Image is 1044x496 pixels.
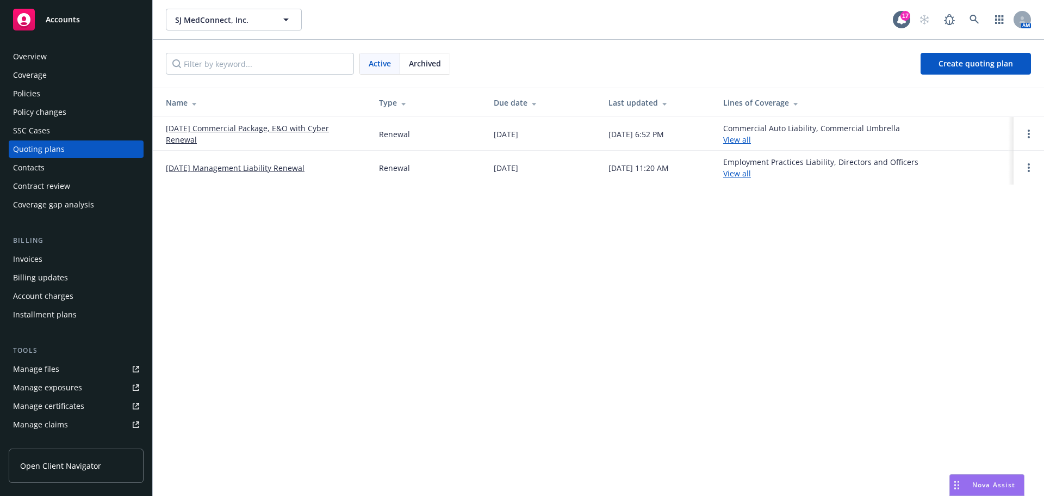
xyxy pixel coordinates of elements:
[13,397,84,415] div: Manage certificates
[13,48,47,65] div: Overview
[9,250,144,268] a: Invoices
[608,97,706,108] div: Last updated
[9,103,144,121] a: Policy changes
[921,53,1031,75] a: Create quoting plan
[9,122,144,139] a: SSC Cases
[9,66,144,84] a: Coverage
[9,140,144,158] a: Quoting plans
[379,162,410,174] div: Renewal
[9,345,144,356] div: Tools
[913,9,935,30] a: Start snowing
[13,140,65,158] div: Quoting plans
[13,287,73,305] div: Account charges
[900,11,910,21] div: 17
[494,97,591,108] div: Due date
[13,269,68,286] div: Billing updates
[369,58,391,69] span: Active
[9,360,144,378] a: Manage files
[723,97,1005,108] div: Lines of Coverage
[9,85,144,102] a: Policies
[9,159,144,176] a: Contacts
[9,287,144,305] a: Account charges
[13,122,50,139] div: SSC Cases
[13,379,82,396] div: Manage exposures
[608,162,669,174] div: [DATE] 11:20 AM
[9,177,144,195] a: Contract review
[13,66,47,84] div: Coverage
[13,85,40,102] div: Policies
[13,250,42,268] div: Invoices
[13,434,64,452] div: Manage BORs
[9,48,144,65] a: Overview
[9,434,144,452] a: Manage BORs
[13,360,59,378] div: Manage files
[166,123,362,145] a: [DATE] Commercial Package, E&O with Cyber Renewal
[166,53,354,75] input: Filter by keyword...
[9,379,144,396] a: Manage exposures
[13,196,94,213] div: Coverage gap analysis
[46,15,80,24] span: Accounts
[166,9,302,30] button: SJ MedConnect, Inc.
[13,177,70,195] div: Contract review
[20,460,101,471] span: Open Client Navigator
[939,9,960,30] a: Report a Bug
[9,4,144,35] a: Accounts
[9,416,144,433] a: Manage claims
[13,306,77,323] div: Installment plans
[723,134,751,145] a: View all
[1022,161,1035,174] a: Open options
[9,306,144,323] a: Installment plans
[379,97,476,108] div: Type
[1022,127,1035,140] a: Open options
[723,123,900,145] div: Commercial Auto Liability, Commercial Umbrella
[989,9,1010,30] a: Switch app
[723,156,918,179] div: Employment Practices Liability, Directors and Officers
[494,128,518,140] div: [DATE]
[409,58,441,69] span: Archived
[13,416,68,433] div: Manage claims
[9,235,144,246] div: Billing
[13,103,66,121] div: Policy changes
[723,168,751,179] a: View all
[494,162,518,174] div: [DATE]
[949,474,1024,496] button: Nova Assist
[939,58,1013,69] span: Create quoting plan
[379,128,410,140] div: Renewal
[964,9,985,30] a: Search
[175,14,269,26] span: SJ MedConnect, Inc.
[9,196,144,213] a: Coverage gap analysis
[166,97,362,108] div: Name
[9,269,144,286] a: Billing updates
[950,475,964,495] div: Drag to move
[9,397,144,415] a: Manage certificates
[972,480,1015,489] span: Nova Assist
[608,128,664,140] div: [DATE] 6:52 PM
[166,162,304,174] a: [DATE] Management Liability Renewal
[13,159,45,176] div: Contacts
